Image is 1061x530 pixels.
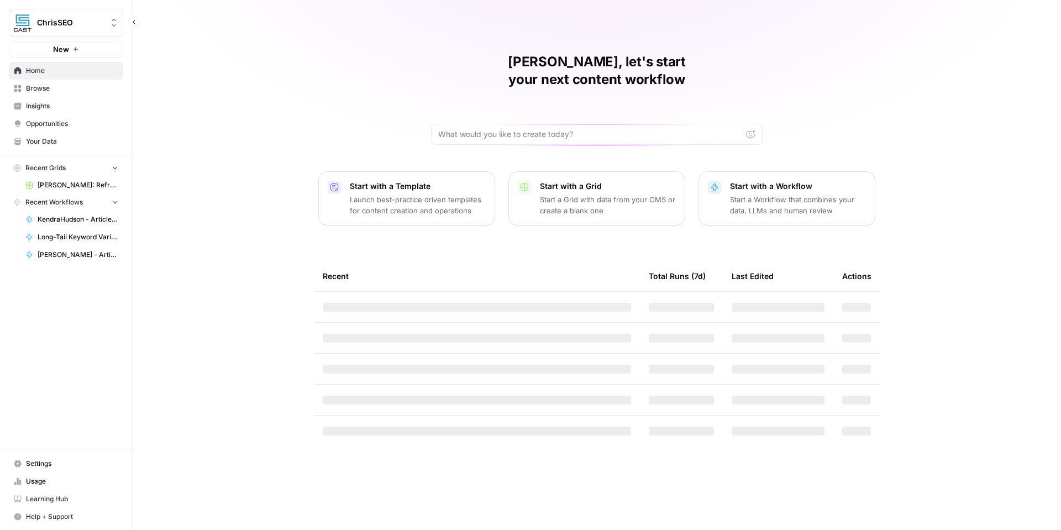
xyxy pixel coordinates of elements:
[9,194,123,211] button: Recent Workflows
[26,83,118,93] span: Browse
[38,232,118,242] span: Long-Tail Keyword Variations
[323,261,631,291] div: Recent
[698,171,875,225] button: Start with a WorkflowStart a Workflow that combines your data, LLMs and human review
[26,137,118,146] span: Your Data
[13,13,33,33] img: ChrisSEO Logo
[318,171,495,225] button: Start with a TemplateLaunch best-practice driven templates for content creation and operations
[9,508,123,526] button: Help + Support
[38,250,118,260] span: [PERSON_NAME] - Article Generator with Memory Store Integration
[732,261,774,291] div: Last Edited
[26,494,118,504] span: Learning Hub
[26,512,118,522] span: Help + Support
[26,476,118,486] span: Usage
[9,9,123,36] button: Workspace: ChrisSEO
[730,194,866,216] p: Start a Workflow that combines your data, LLMs and human review
[25,163,66,173] span: Recent Grids
[649,261,706,291] div: Total Runs (7d)
[26,459,118,469] span: Settings
[20,246,123,264] a: [PERSON_NAME] - Article Generator with Memory Store Integration
[38,180,118,190] span: [PERSON_NAME]: Refresh Existing Content
[38,214,118,224] span: KendraHudson - Article Generator with Memory Store Integration
[9,115,123,133] a: Opportunities
[26,66,118,76] span: Home
[9,455,123,473] a: Settings
[20,176,123,194] a: [PERSON_NAME]: Refresh Existing Content
[350,181,486,192] p: Start with a Template
[9,80,123,97] a: Browse
[26,119,118,129] span: Opportunities
[508,171,685,225] button: Start with a GridStart a Grid with data from your CMS or create a blank one
[25,197,83,207] span: Recent Workflows
[730,181,866,192] p: Start with a Workflow
[20,211,123,228] a: KendraHudson - Article Generator with Memory Store Integration
[9,41,123,57] button: New
[26,101,118,111] span: Insights
[20,228,123,246] a: Long-Tail Keyword Variations
[9,133,123,150] a: Your Data
[9,473,123,490] a: Usage
[37,17,104,28] span: ChrisSEO
[431,53,763,88] h1: [PERSON_NAME], let's start your next content workflow
[350,194,486,216] p: Launch best-practice driven templates for content creation and operations
[9,62,123,80] a: Home
[540,194,676,216] p: Start a Grid with data from your CMS or create a blank one
[9,490,123,508] a: Learning Hub
[540,181,676,192] p: Start with a Grid
[438,129,742,140] input: What would you like to create today?
[9,97,123,115] a: Insights
[53,44,69,55] span: New
[842,261,871,291] div: Actions
[9,160,123,176] button: Recent Grids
